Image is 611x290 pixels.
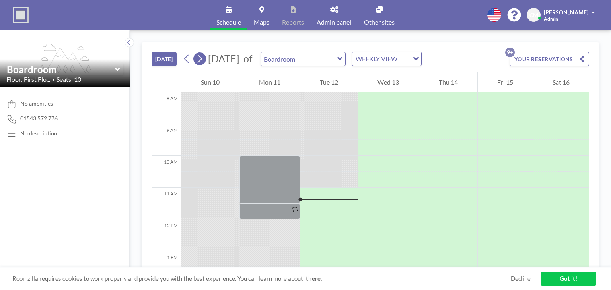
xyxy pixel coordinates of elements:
[239,72,300,92] div: Mon 11
[181,72,239,92] div: Sun 10
[505,48,515,57] p: 9+
[364,19,395,25] span: Other sites
[529,12,538,19] span: CM
[511,275,531,282] a: Decline
[152,92,181,124] div: 8 AM
[208,52,239,64] span: [DATE]
[56,75,81,83] span: Seats: 10
[544,9,588,15] span: [PERSON_NAME]
[261,52,337,66] input: Boardroom
[300,72,358,92] div: Tue 12
[216,19,241,25] span: Schedule
[152,156,181,188] div: 10 AM
[533,72,589,92] div: Sat 16
[20,130,57,137] div: No description
[400,54,408,64] input: Search for option
[152,52,177,66] button: [DATE]
[12,275,511,282] span: Roomzilla requires cookies to work properly and provide you with the best experience. You can lea...
[308,275,322,282] a: here.
[20,100,53,107] span: No amenities
[6,75,50,83] span: Floor: First Flo...
[152,251,181,283] div: 1 PM
[358,72,418,92] div: Wed 13
[510,52,589,66] button: YOUR RESERVATIONS9+
[243,52,252,65] span: of
[13,7,29,23] img: organization-logo
[152,124,181,156] div: 9 AM
[152,188,181,219] div: 11 AM
[541,272,596,286] a: Got it!
[282,19,304,25] span: Reports
[254,19,269,25] span: Maps
[354,54,399,64] span: WEEKLY VIEW
[152,219,181,251] div: 12 PM
[478,72,533,92] div: Fri 15
[352,52,421,66] div: Search for option
[52,77,54,82] span: •
[544,16,558,22] span: Admin
[7,64,115,75] input: Boardroom
[419,72,477,92] div: Thu 14
[20,115,58,122] span: 01543 572 776
[317,19,351,25] span: Admin panel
